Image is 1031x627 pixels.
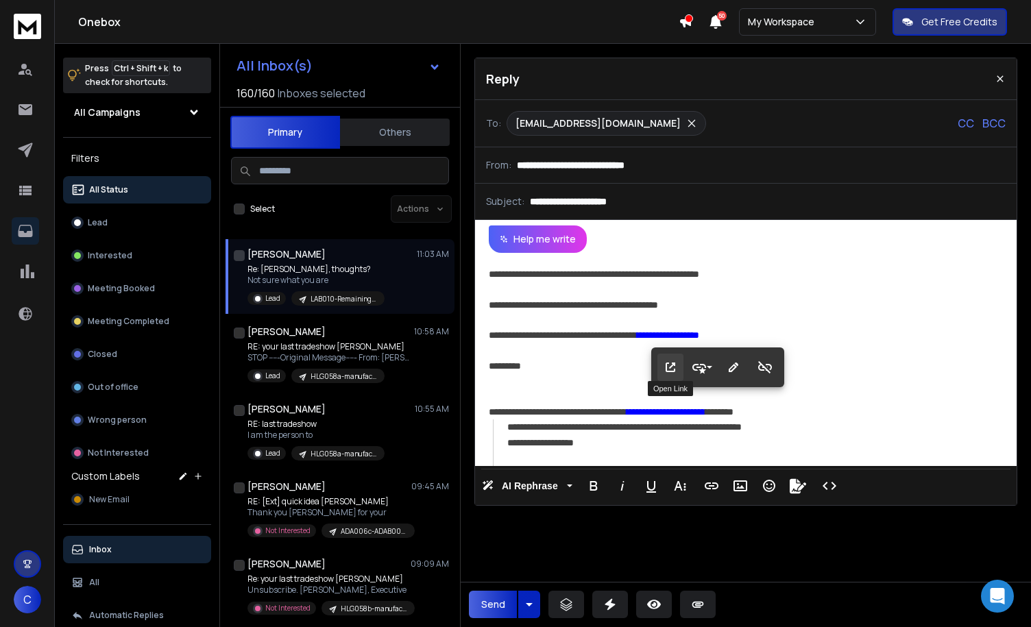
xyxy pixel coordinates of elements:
[756,472,782,500] button: Emoticons
[247,574,412,585] p: Re: your last tradeshow [PERSON_NAME]
[89,494,130,505] span: New Email
[247,480,326,493] h1: [PERSON_NAME]
[63,149,211,168] h3: Filters
[14,586,41,613] button: C
[311,371,376,382] p: HLG058a-manufacturers
[727,472,753,500] button: Insert Image (Ctrl+P)
[247,341,412,352] p: RE: your last tradeshow [PERSON_NAME]
[88,283,155,294] p: Meeting Booked
[265,448,280,458] p: Lead
[236,59,313,73] h1: All Inbox(s)
[486,195,524,208] p: Subject:
[699,472,725,500] button: Insert Link (Ctrl+K)
[63,275,211,302] button: Meeting Booked
[89,544,112,555] p: Inbox
[63,486,211,513] button: New Email
[74,106,141,119] h1: All Campaigns
[515,116,681,130] p: [EMAIL_ADDRESS][DOMAIN_NAME]
[958,115,974,132] p: CC
[89,610,164,621] p: Automatic Replies
[247,419,385,430] p: RE: last tradeshow
[752,354,778,381] button: Unlink
[226,52,452,79] button: All Inbox(s)
[63,176,211,204] button: All Status
[89,184,128,195] p: All Status
[88,217,108,228] p: Lead
[247,430,385,441] p: I am the person to
[414,326,449,337] p: 10:58 AM
[247,275,385,286] p: Not sure what you are
[63,99,211,126] button: All Campaigns
[893,8,1007,36] button: Get Free Credits
[486,116,501,130] p: To:
[667,472,693,500] button: More Text
[250,204,275,214] label: Select
[489,225,587,253] button: Help me write
[247,507,412,518] p: Thank you [PERSON_NAME] for your
[748,15,820,29] p: My Workspace
[411,481,449,492] p: 09:45 AM
[85,62,182,89] p: Press to check for shortcuts.
[265,371,280,381] p: Lead
[648,381,693,396] div: Open Link
[499,480,561,492] span: AI Rephrase
[469,591,517,618] button: Send
[88,250,132,261] p: Interested
[63,308,211,335] button: Meeting Completed
[638,472,664,500] button: Underline (Ctrl+U)
[247,247,326,261] h1: [PERSON_NAME]
[14,14,41,39] img: logo
[71,469,140,483] h3: Custom Labels
[63,439,211,467] button: Not Interested
[311,294,376,304] p: LAB010-Remaining leads
[63,209,211,236] button: Lead
[720,354,747,381] button: Edit Link
[278,85,365,101] h3: Inboxes selected
[581,472,607,500] button: Bold (Ctrl+B)
[88,349,117,360] p: Closed
[341,604,407,614] p: HLG058b-manufacturers
[89,577,99,588] p: All
[78,14,679,30] h1: Onebox
[63,536,211,563] button: Inbox
[88,415,147,426] p: Wrong person
[247,264,385,275] p: Re: [PERSON_NAME], thoughts?
[921,15,997,29] p: Get Free Credits
[265,293,280,304] p: Lead
[63,569,211,596] button: All
[486,69,520,88] p: Reply
[247,402,326,416] h1: [PERSON_NAME]
[415,404,449,415] p: 10:55 AM
[88,447,149,458] p: Not Interested
[717,11,727,21] span: 50
[112,60,170,76] span: Ctrl + Shift + k
[816,472,842,500] button: Code View
[411,558,449,569] p: 09:09 AM
[230,116,340,149] button: Primary
[88,316,169,327] p: Meeting Completed
[486,158,511,172] p: From:
[785,472,811,500] button: Signature
[247,557,326,571] h1: [PERSON_NAME]
[247,352,412,363] p: STOP -----Original Message----- From: [PERSON_NAME]
[236,85,275,101] span: 160 / 160
[247,496,412,507] p: RE: [Ext] quick idea [PERSON_NAME]
[982,115,1006,132] p: BCC
[63,242,211,269] button: Interested
[265,526,311,536] p: Not Interested
[63,373,211,401] button: Out of office
[247,585,412,595] p: Unsubscribe. [PERSON_NAME], Executive
[311,449,376,459] p: HLG058a-manufacturers
[63,341,211,368] button: Closed
[265,603,311,613] p: Not Interested
[479,472,575,500] button: AI Rephrase
[981,580,1014,613] div: Open Intercom Messenger
[247,325,326,339] h1: [PERSON_NAME]
[340,117,450,147] button: Others
[88,382,138,393] p: Out of office
[417,249,449,260] p: 11:03 AM
[341,526,407,537] p: ADA006c-ADAB001-freeprototype-title(re-run)
[63,406,211,434] button: Wrong person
